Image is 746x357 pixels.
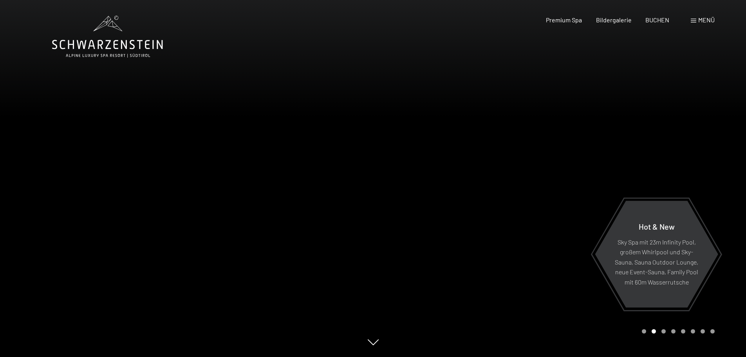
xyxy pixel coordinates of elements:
[639,221,675,231] span: Hot & New
[596,16,632,24] a: Bildergalerie
[639,329,715,333] div: Carousel Pagination
[661,329,666,333] div: Carousel Page 3
[642,329,646,333] div: Carousel Page 1
[681,329,685,333] div: Carousel Page 5
[671,329,676,333] div: Carousel Page 4
[698,16,715,24] span: Menü
[691,329,695,333] div: Carousel Page 6
[546,16,582,24] a: Premium Spa
[614,237,699,287] p: Sky Spa mit 23m Infinity Pool, großem Whirlpool und Sky-Sauna, Sauna Outdoor Lounge, neue Event-S...
[645,16,669,24] a: BUCHEN
[701,329,705,333] div: Carousel Page 7
[594,200,719,308] a: Hot & New Sky Spa mit 23m Infinity Pool, großem Whirlpool und Sky-Sauna, Sauna Outdoor Lounge, ne...
[710,329,715,333] div: Carousel Page 8
[652,329,656,333] div: Carousel Page 2 (Current Slide)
